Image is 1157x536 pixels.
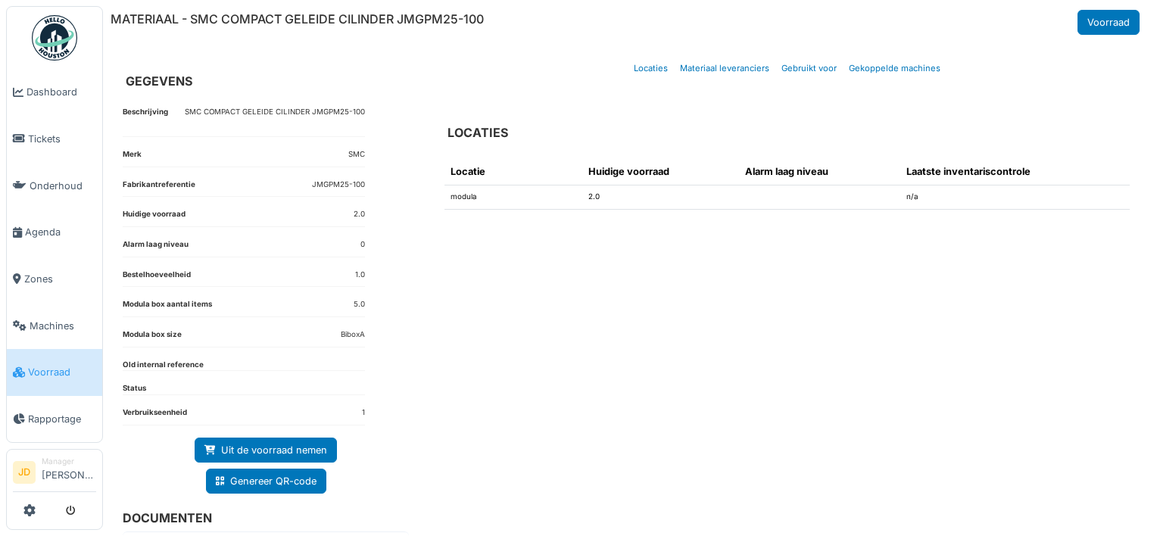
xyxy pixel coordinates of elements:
dt: Old internal reference [123,360,204,371]
span: Zones [24,272,96,286]
dt: Merk [123,149,142,167]
a: Genereer QR-code [206,469,326,494]
dt: Bestelhoeveelheid [123,270,191,287]
dt: Alarm laag niveau [123,239,189,257]
th: Locatie [444,158,582,185]
a: Tickets [7,116,102,163]
dd: 2.0 [354,209,365,220]
th: Laatste inventariscontrole [900,158,1130,185]
a: Rapportage [7,396,102,443]
dt: Modula box size [123,329,182,347]
dd: 0 [360,239,365,251]
h6: DOCUMENTEN [123,511,397,525]
li: [PERSON_NAME] [42,456,96,488]
a: Uit de voorraad nemen [195,438,337,463]
td: 2.0 [582,185,739,210]
a: Gekoppelde machines [843,51,946,86]
a: Locaties [628,51,674,86]
th: Alarm laag niveau [739,158,900,185]
td: modula [444,185,582,210]
a: JD Manager[PERSON_NAME] [13,456,96,492]
a: Onderhoud [7,162,102,209]
h6: MATERIAAL - SMC COMPACT GELEIDE CILINDER JMGPM25-100 [111,12,484,26]
th: Huidige voorraad [582,158,739,185]
td: n/a [900,185,1130,210]
h6: LOCATIES [448,126,508,140]
a: Materiaal leveranciers [674,51,775,86]
dt: Verbruikseenheid [123,407,187,425]
li: JD [13,461,36,484]
span: Dashboard [27,85,96,99]
span: Voorraad [28,365,96,379]
span: Machines [30,319,96,333]
img: Badge_color-CXgf-gQk.svg [32,15,77,61]
span: Tickets [28,132,96,146]
dd: BiboxA [341,329,365,341]
dt: Beschrijving [123,107,168,136]
dt: Huidige voorraad [123,209,186,226]
span: Agenda [25,225,96,239]
dt: Modula box aantal items [123,299,212,316]
a: Voorraad [1077,10,1140,35]
a: Machines [7,302,102,349]
dd: JMGPM25-100 [312,179,365,191]
dd: 1 [362,407,365,419]
dd: SMC [348,149,365,160]
p: SMC COMPACT GELEIDE CILINDER JMGPM25-100 [185,107,365,118]
h6: GEGEVENS [126,74,192,89]
span: Rapportage [28,412,96,426]
dd: 1.0 [355,270,365,281]
div: Manager [42,456,96,467]
a: Gebruikt voor [775,51,843,86]
dt: Status [123,383,146,394]
a: Agenda [7,209,102,256]
a: Zones [7,256,102,303]
span: Onderhoud [30,179,96,193]
dt: Fabrikantreferentie [123,179,195,197]
dd: 5.0 [354,299,365,310]
a: Dashboard [7,69,102,116]
a: Voorraad [7,349,102,396]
